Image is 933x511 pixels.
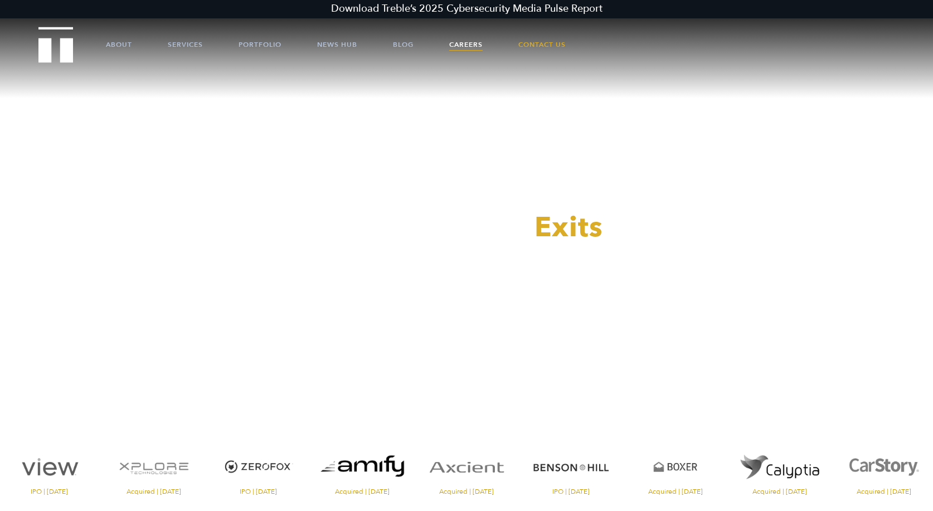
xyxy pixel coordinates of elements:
img: ZeroFox logo [209,446,308,488]
span: Acquired | [DATE] [626,488,725,495]
a: Careers [449,28,483,61]
a: Blog [393,28,414,61]
a: Services [168,28,203,61]
a: Visit the ZeroFox website [209,446,308,495]
a: Contact Us [518,28,566,61]
span: Acquired | [DATE] [417,488,516,495]
span: Acquired | [DATE] [104,488,203,495]
span: Acquired | [DATE] [313,488,412,495]
img: Treble logo [38,27,74,62]
a: About [106,28,132,61]
a: Visit the website [730,446,829,495]
a: Portfolio [239,28,281,61]
img: Boxer logo [626,446,725,488]
span: Acquired | [DATE] [834,488,933,495]
span: Acquired | [DATE] [730,488,829,495]
a: Visit the Axcient website [417,446,516,495]
a: Visit the Boxer website [626,446,725,495]
span: Exits [534,208,603,246]
img: XPlore logo [104,446,203,488]
a: Visit the XPlore website [104,446,203,495]
a: News Hub [317,28,357,61]
img: CarStory logo [834,446,933,488]
span: IPO | [DATE] [209,488,308,495]
img: Benson Hill logo [522,446,620,488]
a: Visit the CarStory website [834,446,933,495]
a: Visit the Benson Hill website [522,446,620,495]
span: IPO | [DATE] [522,488,620,495]
img: Axcient logo [417,446,516,488]
a: Visit the website [313,446,412,495]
